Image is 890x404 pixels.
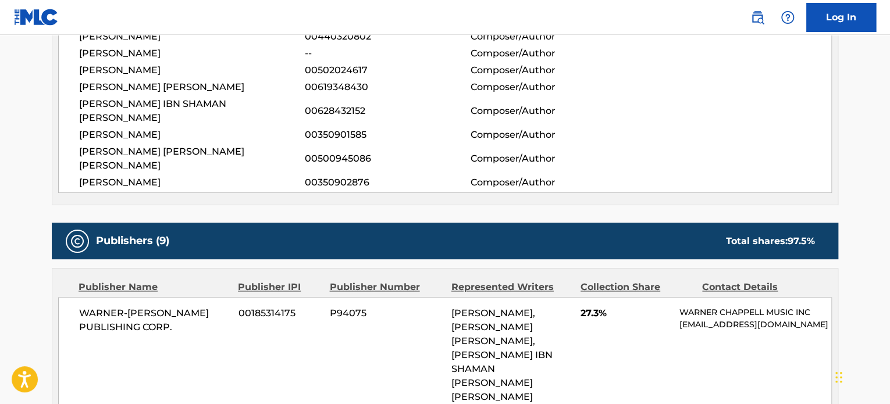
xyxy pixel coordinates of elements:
span: -- [305,47,470,60]
img: help [781,10,795,24]
span: [PERSON_NAME] [79,30,305,44]
div: Publisher Name [79,280,229,294]
span: Composer/Author [470,30,621,44]
div: Total shares: [726,234,815,248]
div: Help [776,6,799,29]
span: Composer/Author [470,104,621,118]
span: Composer/Author [470,47,621,60]
p: WARNER CHAPPELL MUSIC INC [679,306,831,319]
div: Drag [835,360,842,395]
span: 00440320802 [305,30,470,44]
img: search [750,10,764,24]
h5: Publishers (9) [96,234,169,248]
span: Composer/Author [470,63,621,77]
div: Contact Details [702,280,815,294]
span: Composer/Author [470,152,621,166]
img: MLC Logo [14,9,59,26]
span: 00502024617 [305,63,470,77]
span: [PERSON_NAME] [PERSON_NAME] [PERSON_NAME] [79,145,305,173]
img: Publishers [70,234,84,248]
span: [PERSON_NAME] [79,47,305,60]
a: Log In [806,3,876,32]
span: [PERSON_NAME] [PERSON_NAME] [79,80,305,94]
div: Publisher IPI [238,280,321,294]
div: Collection Share [581,280,693,294]
p: [EMAIL_ADDRESS][DOMAIN_NAME] [679,319,831,331]
span: 00185314175 [238,306,321,320]
span: [PERSON_NAME] IBN SHAMAN [PERSON_NAME] [79,97,305,125]
span: 00350901585 [305,128,470,142]
span: [PERSON_NAME] [79,63,305,77]
span: Composer/Author [470,80,621,94]
span: 27.3% [581,306,671,320]
span: Composer/Author [470,176,621,190]
span: WARNER-[PERSON_NAME] PUBLISHING CORP. [79,306,230,334]
span: 00500945086 [305,152,470,166]
div: Publisher Number [329,280,442,294]
span: 00619348430 [305,80,470,94]
span: 97.5 % [788,235,815,246]
span: 00628432152 [305,104,470,118]
span: P94075 [330,306,443,320]
span: Composer/Author [470,128,621,142]
span: 00350902876 [305,176,470,190]
a: Public Search [746,6,769,29]
span: [PERSON_NAME] [79,128,305,142]
div: Represented Writers [451,280,572,294]
span: [PERSON_NAME] [79,176,305,190]
iframe: Chat Widget [832,348,890,404]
